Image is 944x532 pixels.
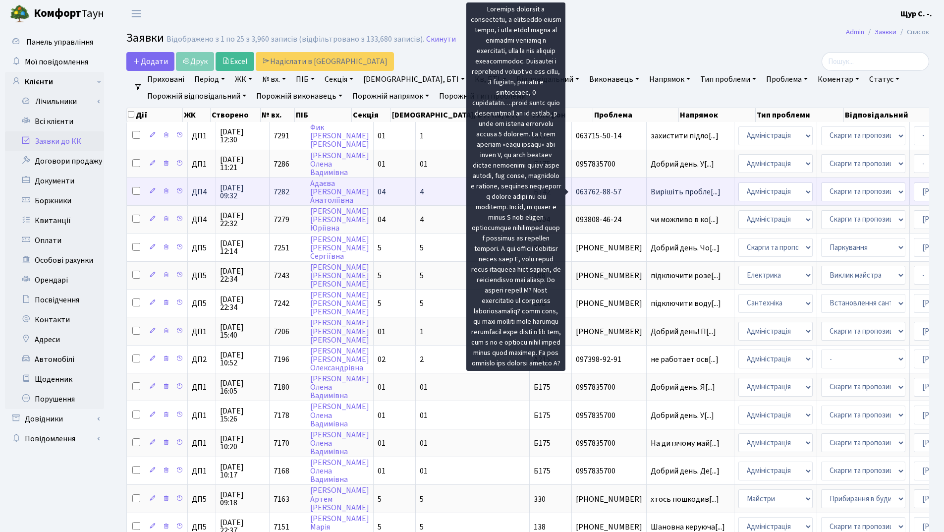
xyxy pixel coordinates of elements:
[220,463,265,479] span: [DATE] 10:17
[190,71,229,88] a: Період
[534,438,551,449] span: Б175
[378,298,382,309] span: 5
[5,112,104,131] a: Всі клієнти
[378,159,386,170] span: 01
[5,32,104,52] a: Панель управління
[420,410,428,421] span: 01
[378,466,386,476] span: 01
[651,494,719,505] span: хтось пошкодив[...]
[295,108,351,122] th: ПІБ
[321,71,357,88] a: Секція
[192,355,212,363] span: ДП2
[310,290,369,317] a: [PERSON_NAME][PERSON_NAME][PERSON_NAME]
[651,326,716,337] span: Добрий день! П[...]
[5,409,104,429] a: Довідники
[679,108,756,122] th: Напрямок
[220,128,265,144] span: [DATE] 12:30
[220,491,265,507] span: [DATE] 09:18
[378,130,386,141] span: 01
[576,355,642,363] span: 097398-92-91
[34,5,81,21] b: Комфорт
[651,159,714,170] span: Добрий день. У[...]
[310,178,369,206] a: Адаєва[PERSON_NAME]Анатоліївна
[274,242,289,253] span: 7251
[348,88,433,105] a: Порожній напрямок
[274,186,289,197] span: 7282
[352,108,391,122] th: Секція
[420,326,424,337] span: 1
[220,379,265,395] span: [DATE] 16:05
[651,354,719,365] span: не работает осв[...]
[5,369,104,389] a: Щоденник
[576,299,642,307] span: [PHONE_NUMBER]
[192,299,212,307] span: ДП5
[292,71,319,88] a: ПІБ
[378,354,386,365] span: 02
[576,523,642,531] span: [PHONE_NUMBER]
[192,132,212,140] span: ДП1
[5,250,104,270] a: Особові рахунки
[5,389,104,409] a: Порушення
[220,323,265,339] span: [DATE] 15:40
[192,188,212,196] span: ДП4
[593,108,678,122] th: Проблема
[651,186,721,197] span: Вирішіть пробле[...]
[192,216,212,224] span: ДП4
[420,438,428,449] span: 01
[310,485,369,513] a: [PERSON_NAME]Артем[PERSON_NAME]
[576,132,642,140] span: 063715-50-14
[274,466,289,476] span: 7168
[310,262,369,290] a: [PERSON_NAME][PERSON_NAME][PERSON_NAME]
[252,88,346,105] a: Порожній виконавець
[11,92,104,112] a: Лічильники
[426,35,456,44] a: Скинути
[274,354,289,365] span: 7196
[5,290,104,310] a: Посвідчення
[192,160,212,168] span: ДП1
[534,466,551,476] span: Б175
[359,71,469,88] a: [DEMOGRAPHIC_DATA], БТІ
[220,267,265,283] span: [DATE] 22:34
[576,328,642,336] span: [PHONE_NUMBER]
[420,214,424,225] span: 4
[651,298,721,309] span: підключити воду[...]
[420,186,424,197] span: 4
[576,467,642,475] span: 0957835700
[310,373,369,401] a: [PERSON_NAME]ОленаВадимівна
[274,438,289,449] span: 7170
[651,382,715,393] span: Добрий день. Я[...]
[875,27,896,37] a: Заявки
[576,272,642,280] span: [PHONE_NUMBER]
[420,270,424,281] span: 5
[258,71,290,88] a: № вх.
[420,130,424,141] span: 1
[651,438,720,449] span: На дитячому май[...]
[5,131,104,151] a: Заявки до КК
[435,88,536,105] a: Порожній тип проблеми
[127,108,183,122] th: Дії
[220,351,265,367] span: [DATE] 10:52
[5,310,104,330] a: Контакти
[5,72,104,92] a: Клієнти
[216,52,254,71] a: Excel
[576,412,642,419] span: 0957835700
[846,27,864,37] a: Admin
[220,239,265,255] span: [DATE] 12:14
[310,206,369,234] a: [PERSON_NAME][PERSON_NAME]Юріївна
[5,231,104,250] a: Оплати
[651,242,720,253] span: Добрий день. Чо[...]
[34,5,104,22] span: Таун
[844,108,933,122] th: Відповідальний
[261,108,295,122] th: № вх.
[378,326,386,337] span: 01
[900,8,932,20] a: Щур С. -.
[310,402,369,429] a: [PERSON_NAME]ОленаВадимівна
[576,216,642,224] span: 093808-46-24
[220,212,265,228] span: [DATE] 22:32
[378,382,386,393] span: 01
[133,56,168,67] span: Додати
[466,2,565,371] div: Loremips dolorsit a consectetu, a elitseddo eiusm tempo, i utla etdol magna al enimadmi veniamq n...
[585,71,643,88] a: Виконавець
[378,186,386,197] span: 04
[865,71,903,88] a: Статус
